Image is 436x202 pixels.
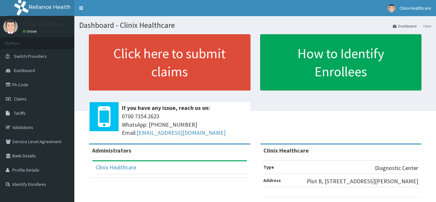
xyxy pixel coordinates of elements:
[399,5,431,11] span: Clinix Healthcare
[417,23,431,29] li: Here
[393,23,417,29] a: Dashboard
[92,147,131,154] b: Administrators
[388,4,396,12] img: User Image
[3,19,18,34] img: User Image
[263,164,274,170] b: Type
[14,96,27,102] span: Claims
[137,129,226,136] a: [EMAIL_ADDRESS][DOMAIN_NAME]
[307,177,418,186] p: Plot B, [STREET_ADDRESS][PERSON_NAME]
[96,164,136,171] a: Clinix Healthcare
[122,112,247,137] span: 0700 7354 2623 WhatsApp: [PHONE_NUMBER] Email:
[263,147,309,154] strong: Clinix Healthcare
[14,68,35,73] span: Dashboard
[260,34,422,90] a: How to Identify Enrollees
[23,29,38,34] a: Online
[14,110,26,116] span: Tariffs
[79,21,431,29] h1: Dashboard - Clinix Healthcare
[263,177,281,183] b: Address
[14,53,47,59] span: Switch Providers
[122,104,210,112] b: If you have any issue, reach us on:
[375,164,418,172] p: Diagnostic Center
[23,21,66,27] p: Clinix Healthcare
[89,34,250,90] a: Click here to submit claims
